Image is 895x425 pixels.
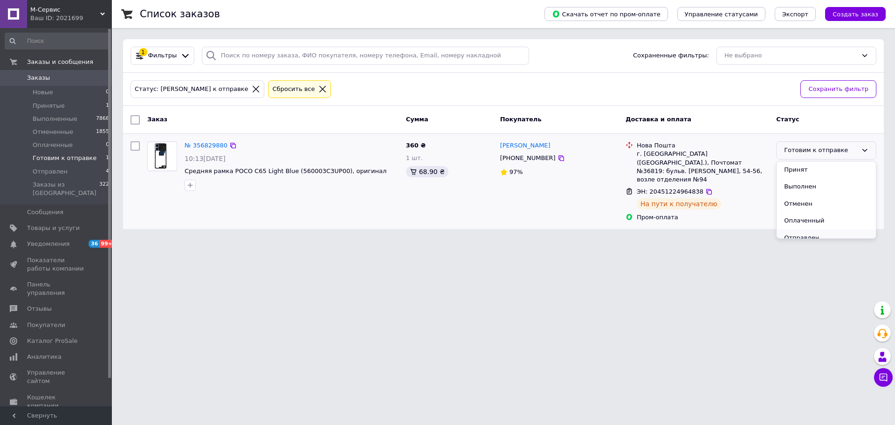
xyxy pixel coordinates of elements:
li: Отменен [777,195,876,213]
span: Аналитика [27,353,62,361]
span: 1855 [96,128,109,136]
span: Товары и услуги [27,224,80,232]
div: Ваш ID: 2021699 [30,14,112,22]
li: Оплаченный [777,212,876,230]
span: Принятые [33,102,65,110]
span: Уведомления [27,240,69,248]
span: 4 [106,167,109,176]
span: Экспорт [782,11,808,18]
div: Сбросить все [270,84,317,94]
div: Не выбрано [724,51,857,61]
span: Отправлен [33,167,68,176]
a: [PERSON_NAME] [500,141,551,150]
a: № 356829880 [185,142,227,149]
span: 322 [99,181,109,197]
span: Управление сайтом [27,369,86,385]
span: 360 ₴ [406,142,426,149]
span: 10:13[DATE] [185,155,226,162]
span: 97% [509,168,523,175]
span: Каталог ProSale [27,337,77,345]
span: Выполненные [33,115,77,123]
span: Покупатели [27,321,65,329]
button: Экспорт [775,7,816,21]
button: Чат с покупателем [874,368,893,387]
span: Доставка и оплата [626,116,691,123]
span: Сумма [406,116,428,123]
div: Нова Пошта [637,141,769,150]
div: 1 [139,48,147,56]
span: Фильтры [148,51,177,60]
span: Сохраненные фильтры: [633,51,709,60]
span: Заказы и сообщения [27,58,93,66]
span: Скачать отчет по пром-оплате [552,10,661,18]
span: М-Сервис [30,6,100,14]
span: 99+ [99,240,115,248]
li: Выполнен [777,178,876,195]
div: Статус: [PERSON_NAME] к отправке [133,84,250,94]
span: 1 [106,154,109,162]
span: 1 шт. [406,154,423,161]
span: Сообщения [27,208,63,216]
span: 36 [89,240,99,248]
span: Кошелек компании [27,393,86,410]
span: Новые [33,88,53,97]
input: Поиск [5,33,110,49]
button: Создать заказ [825,7,886,21]
span: 1 [106,102,109,110]
span: Покупатель [500,116,542,123]
li: Принят [777,161,876,179]
button: Сохранить фильтр [800,80,876,98]
span: Управление статусами [685,11,758,18]
div: 68.90 ₴ [406,166,448,177]
span: Сохранить фильтр [808,84,868,94]
h1: Список заказов [140,8,220,20]
div: Пром-оплата [637,213,769,222]
a: Фото товару [147,141,177,171]
a: Средняя рамка POCO C65 Light Blue (560003C3UP00), оригинал [185,167,386,174]
span: 7866 [96,115,109,123]
span: ЭН: 20451224964838 [637,188,703,195]
span: Показатели работы компании [27,256,86,273]
button: Управление статусами [677,7,765,21]
span: Отзывы [27,305,52,313]
li: Отправлен [777,230,876,247]
span: 0 [106,141,109,149]
input: Поиск по номеру заказа, ФИО покупателя, номеру телефона, Email, номеру накладной [202,47,529,65]
span: Создать заказ [833,11,878,18]
span: Отмененные [33,128,73,136]
div: Готовим к отправке [784,146,857,155]
span: Заказы [27,74,50,82]
div: г. [GEOGRAPHIC_DATA] ([GEOGRAPHIC_DATA].), Почтомат №36819: бульв. [PERSON_NAME], 54-56, возле от... [637,150,769,184]
span: Готовим к отправке [33,154,96,162]
button: Скачать отчет по пром-оплате [544,7,668,21]
span: Статус [776,116,799,123]
img: Фото товару [148,143,177,170]
a: Создать заказ [816,10,886,17]
span: Заказы из [GEOGRAPHIC_DATA] [33,181,99,197]
span: Оплаченные [33,141,73,149]
span: Заказ [147,116,167,123]
span: Панель управления [27,280,86,297]
div: [PHONE_NUMBER] [498,152,558,164]
span: 0 [106,88,109,97]
div: На пути к получателю [637,198,721,209]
